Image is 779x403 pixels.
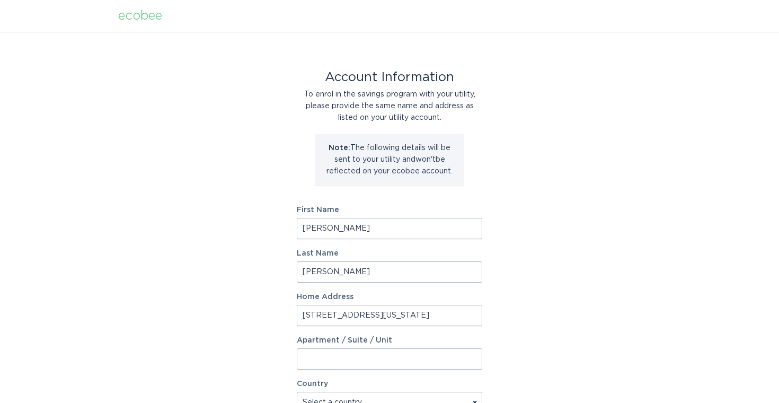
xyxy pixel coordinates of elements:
[118,10,162,22] div: ecobee
[297,72,482,83] div: Account Information
[297,337,482,344] label: Apartment / Suite / Unit
[297,206,482,214] label: First Name
[297,293,482,301] label: Home Address
[297,250,482,257] label: Last Name
[329,144,350,152] strong: Note:
[323,142,456,177] p: The following details will be sent to your utility and won't be reflected on your ecobee account.
[297,380,328,388] label: Country
[297,89,482,124] div: To enrol in the savings program with your utility, please provide the same name and address as li...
